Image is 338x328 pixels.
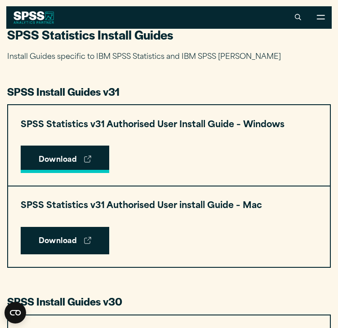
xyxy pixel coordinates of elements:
[21,199,262,214] h3: SPSS Statistics v31 Authorised User install Guide – Mac
[21,227,110,255] a: Download
[4,302,26,324] button: Open CMP widget
[13,11,54,24] img: SPSS White Logo
[7,294,331,308] h3: SPSS Install Guides v30
[7,84,331,98] h3: SPSS Install Guides v31
[21,146,110,173] a: Download
[21,118,285,133] h3: SPSS Statistics v31 Authorised User Install Guide – Windows
[7,51,331,64] p: Install Guides specific to IBM SPSS Statistics and IBM SPSS [PERSON_NAME]
[7,27,331,43] h2: SPSS Statistics Install Guides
